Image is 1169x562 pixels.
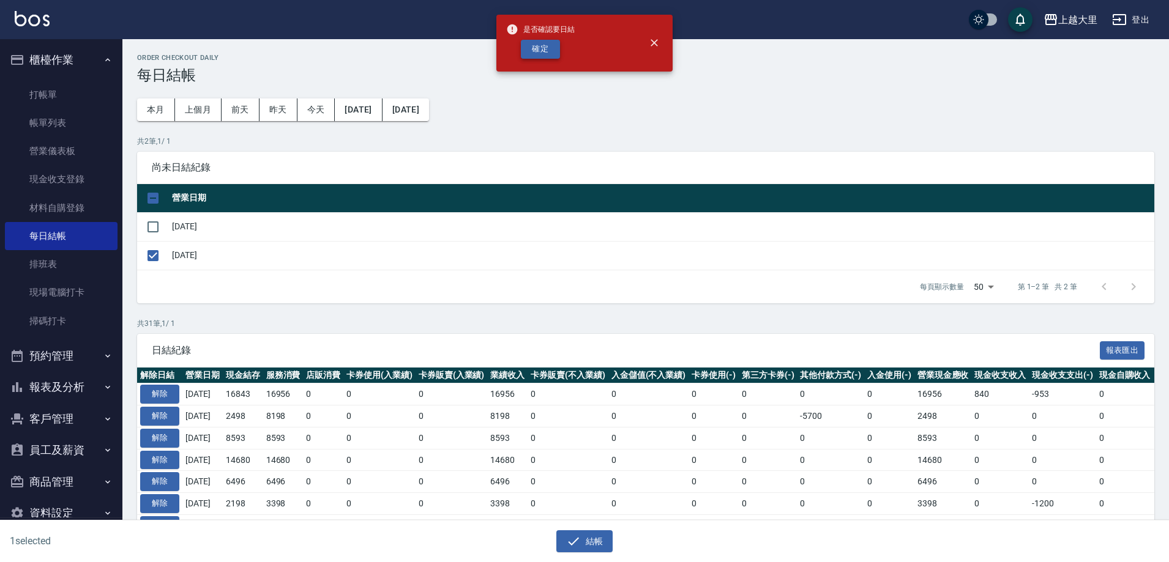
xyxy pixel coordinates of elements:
button: 上個月 [175,98,222,121]
td: 0 [1096,449,1154,471]
td: 0 [739,471,797,493]
td: 0 [971,514,1029,536]
td: [DATE] [182,514,223,536]
button: 解除 [140,385,179,404]
td: 8593 [487,427,528,449]
th: 現金收支支出(-) [1029,368,1096,383]
td: 0 [528,449,608,471]
td: 0 [739,383,797,405]
td: 8593 [914,427,972,449]
td: 0 [528,383,608,405]
td: [DATE] [169,212,1154,241]
td: 0 [608,449,689,471]
td: 0 [1096,493,1154,515]
td: 0 [1029,449,1096,471]
button: 解除 [140,472,179,491]
td: 840 [971,383,1029,405]
td: 5337 [914,514,972,536]
td: 0 [416,493,488,515]
a: 報表匯出 [1100,344,1145,355]
td: 3398 [263,493,304,515]
td: 0 [608,427,689,449]
a: 現場電腦打卡 [5,278,118,306]
th: 現金自購收入 [1096,368,1154,383]
button: [DATE] [383,98,429,121]
td: 0 [689,514,739,536]
td: 5337 [487,514,528,536]
td: 0 [608,493,689,515]
th: 卡券使用(入業績) [343,368,416,383]
td: 0 [971,493,1029,515]
td: 0 [1029,427,1096,449]
td: 0 [797,471,864,493]
span: 是否確認要日結 [506,23,575,35]
td: 14680 [914,449,972,471]
th: 入金使用(-) [864,368,914,383]
th: 解除日結 [137,368,182,383]
td: 0 [608,471,689,493]
td: 14680 [223,449,263,471]
td: 0 [1029,405,1096,427]
a: 打帳單 [5,81,118,109]
button: 員工及薪資 [5,434,118,466]
td: 0 [689,405,739,427]
th: 服務消費 [263,368,304,383]
td: 520 [303,514,343,536]
span: 日結紀錄 [152,344,1100,357]
th: 業績收入 [487,368,528,383]
td: 0 [864,493,914,515]
td: 0 [1096,514,1154,536]
td: 8198 [263,405,304,427]
td: 0 [343,471,416,493]
th: 現金結存 [223,368,263,383]
td: 0 [864,514,914,536]
button: 前天 [222,98,260,121]
button: 確定 [521,40,560,59]
button: save [1008,7,1033,32]
th: 其他付款方式(-) [797,368,864,383]
td: 0 [797,383,864,405]
td: 0 [689,427,739,449]
td: 6496 [263,471,304,493]
td: [DATE] [182,383,223,405]
button: 解除 [140,451,179,470]
td: 0 [608,514,689,536]
td: [DATE] [182,493,223,515]
td: 0 [1096,405,1154,427]
td: 0 [343,493,416,515]
td: 0 [1029,514,1096,536]
td: 0 [864,471,914,493]
td: 0 [797,514,864,536]
td: 4817 [263,514,304,536]
button: 昨天 [260,98,297,121]
td: 0 [1096,383,1154,405]
td: 0 [864,405,914,427]
td: 0 [739,449,797,471]
td: 16956 [914,383,972,405]
button: 上越大里 [1039,7,1102,32]
td: 0 [689,493,739,515]
button: 本月 [137,98,175,121]
td: 16956 [263,383,304,405]
td: 0 [416,405,488,427]
a: 每日結帳 [5,222,118,250]
td: [DATE] [169,241,1154,270]
td: 0 [608,405,689,427]
th: 店販消費 [303,368,343,383]
td: [DATE] [182,471,223,493]
button: 報表匯出 [1100,341,1145,360]
button: 報表及分析 [5,371,118,403]
td: 0 [797,449,864,471]
td: 2498 [914,405,972,427]
td: 0 [303,449,343,471]
button: close [641,29,668,56]
td: 0 [303,405,343,427]
td: 0 [864,383,914,405]
th: 現金收支收入 [971,368,1029,383]
td: 8593 [223,427,263,449]
h6: 1 selected [10,533,290,549]
td: 0 [971,471,1029,493]
button: 今天 [297,98,335,121]
h2: Order checkout daily [137,54,1154,62]
td: 0 [528,493,608,515]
